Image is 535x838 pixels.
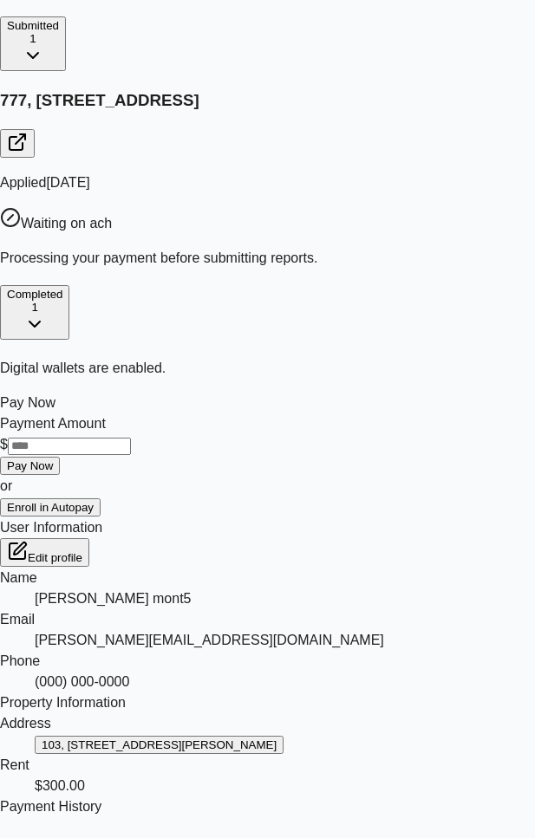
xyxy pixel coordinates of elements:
span: Completed [7,288,62,301]
div: 1 [7,32,59,45]
button: 103, [STREET_ADDRESS][PERSON_NAME] [35,736,284,754]
span: Submitted [7,19,59,32]
span: Edit profile [28,551,82,564]
dd: [PERSON_NAME] mont5 [35,588,535,609]
div: 1 [7,301,62,314]
span: Waiting on ach [21,216,112,231]
span: 103, [STREET_ADDRESS][PERSON_NAME] [42,738,277,751]
dd: $300.00 [35,776,535,796]
span: (000) 000-0000 [35,674,129,689]
span: [PERSON_NAME][EMAIL_ADDRESS][DOMAIN_NAME] [35,633,384,647]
